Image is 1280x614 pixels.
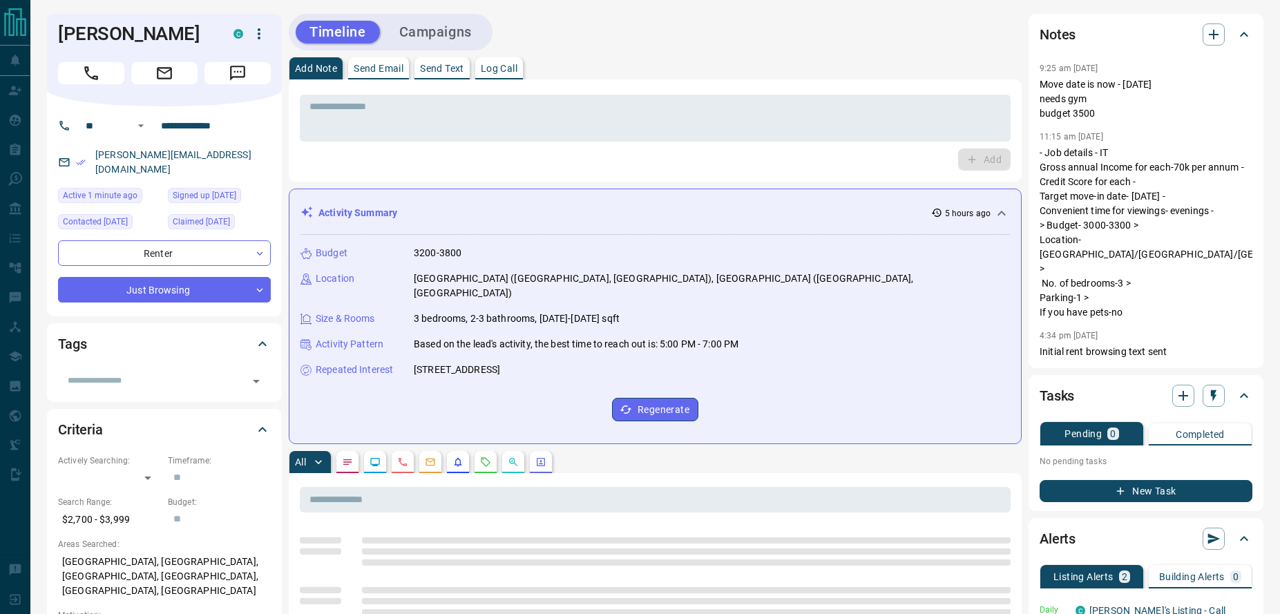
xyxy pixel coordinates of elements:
[58,277,271,303] div: Just Browsing
[612,398,698,421] button: Regenerate
[1040,379,1252,412] div: Tasks
[1040,132,1103,142] p: 11:15 am [DATE]
[316,246,347,260] p: Budget
[63,189,137,202] span: Active 1 minute ago
[1053,572,1114,582] p: Listing Alerts
[1159,572,1225,582] p: Building Alerts
[508,457,519,468] svg: Opportunities
[173,215,230,229] span: Claimed [DATE]
[1040,64,1098,73] p: 9:25 am [DATE]
[168,496,271,508] p: Budget:
[58,454,161,467] p: Actively Searching:
[58,327,271,361] div: Tags
[295,457,306,467] p: All
[58,23,213,45] h1: [PERSON_NAME]
[316,363,393,377] p: Repeated Interest
[58,188,161,207] div: Tue Aug 12 2025
[58,214,161,233] div: Mon Aug 11 2025
[1040,480,1252,502] button: New Task
[414,363,500,377] p: [STREET_ADDRESS]
[58,333,86,355] h2: Tags
[342,457,353,468] svg: Notes
[247,372,266,391] button: Open
[535,457,546,468] svg: Agent Actions
[300,200,1010,226] div: Activity Summary5 hours ago
[1064,429,1102,439] p: Pending
[1040,18,1252,51] div: Notes
[945,207,991,220] p: 5 hours ago
[296,21,380,44] button: Timeline
[58,419,103,441] h2: Criteria
[1040,528,1076,550] h2: Alerts
[1040,385,1074,407] h2: Tasks
[316,271,354,286] p: Location
[385,21,486,44] button: Campaigns
[1040,146,1252,320] p: - Job details - IT Gross annual Income for each-70k per annum - Credit Score for each - Target mo...
[354,64,403,73] p: Send Email
[1110,429,1116,439] p: 0
[63,215,128,229] span: Contacted [DATE]
[414,337,738,352] p: Based on the lead's activity, the best time to reach out is: 5:00 PM - 7:00 PM
[452,457,464,468] svg: Listing Alerts
[168,188,271,207] div: Wed Nov 15 2023
[204,62,271,84] span: Message
[133,117,149,134] button: Open
[168,454,271,467] p: Timeframe:
[295,64,337,73] p: Add Note
[173,189,236,202] span: Signed up [DATE]
[233,29,243,39] div: condos.ca
[95,149,251,175] a: [PERSON_NAME][EMAIL_ADDRESS][DOMAIN_NAME]
[131,62,198,84] span: Email
[1233,572,1239,582] p: 0
[318,206,397,220] p: Activity Summary
[414,271,1010,300] p: [GEOGRAPHIC_DATA] ([GEOGRAPHIC_DATA], [GEOGRAPHIC_DATA]), [GEOGRAPHIC_DATA] ([GEOGRAPHIC_DATA], [...
[1122,572,1127,582] p: 2
[414,246,461,260] p: 3200-3800
[1176,430,1225,439] p: Completed
[76,157,86,167] svg: Email Verified
[1040,23,1076,46] h2: Notes
[1040,522,1252,555] div: Alerts
[420,64,464,73] p: Send Text
[481,64,517,73] p: Log Call
[414,311,620,326] p: 3 bedrooms, 2-3 bathrooms, [DATE]-[DATE] sqft
[316,311,375,326] p: Size & Rooms
[1040,451,1252,472] p: No pending tasks
[370,457,381,468] svg: Lead Browsing Activity
[58,538,271,550] p: Areas Searched:
[316,337,383,352] p: Activity Pattern
[425,457,436,468] svg: Emails
[58,508,161,531] p: $2,700 - $3,999
[1040,345,1252,359] p: Initial rent browsing text sent
[58,496,161,508] p: Search Range:
[1040,331,1098,340] p: 4:34 pm [DATE]
[58,62,124,84] span: Call
[168,214,271,233] div: Mon Jul 28 2025
[1040,77,1252,121] p: Move date is now - [DATE] needs gym budget 3500
[58,550,271,602] p: [GEOGRAPHIC_DATA], [GEOGRAPHIC_DATA], [GEOGRAPHIC_DATA], [GEOGRAPHIC_DATA], [GEOGRAPHIC_DATA], [G...
[58,240,271,266] div: Renter
[397,457,408,468] svg: Calls
[480,457,491,468] svg: Requests
[58,413,271,446] div: Criteria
